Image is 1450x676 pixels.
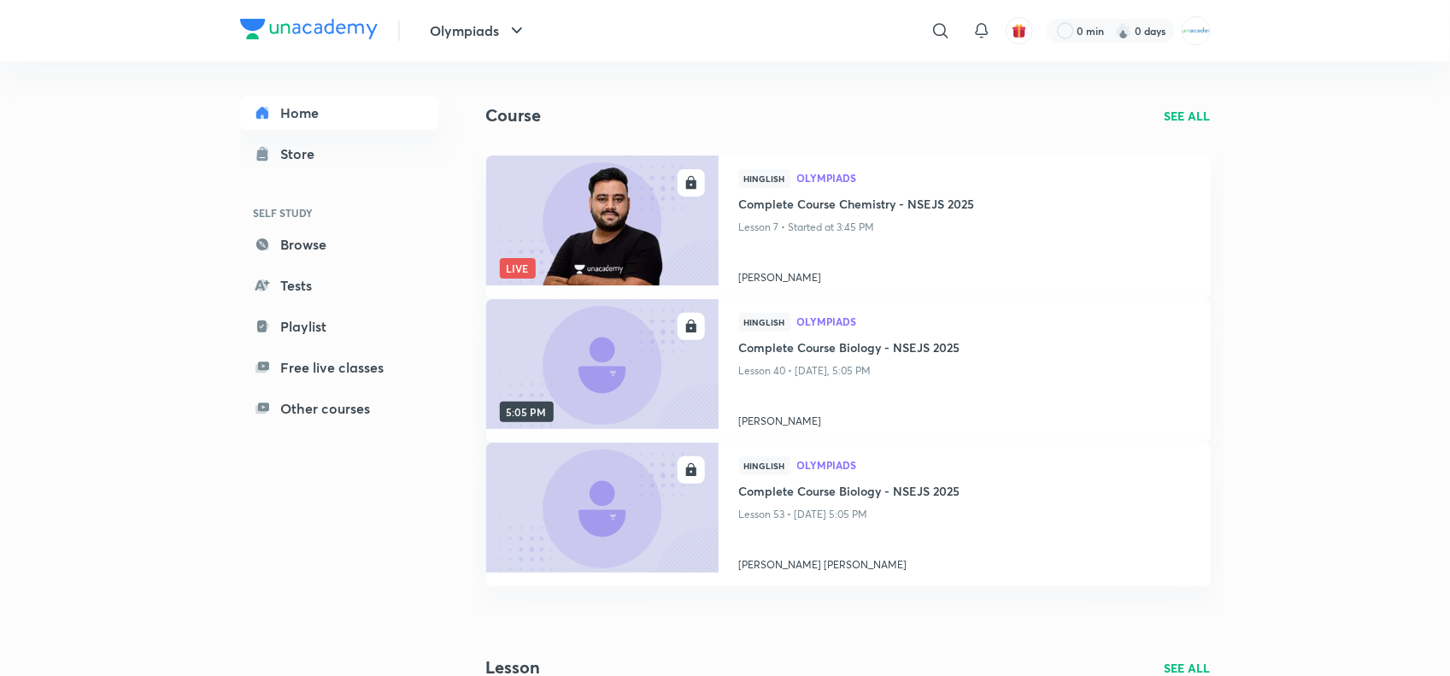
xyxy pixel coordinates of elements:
div: Store [281,144,326,164]
a: new-thumbnail5:05 PM [486,299,719,443]
a: Home [240,96,438,130]
p: Lesson 53 • [DATE] 5:05 PM [739,503,1190,526]
span: Live [500,258,536,279]
a: [PERSON_NAME] [739,263,1190,285]
span: Olympiads [797,460,1190,470]
a: Store [240,137,438,171]
img: Company Logo [240,19,378,39]
a: Browse [240,227,438,262]
p: Lesson 40 • [DATE], 5:05 PM [739,360,1190,382]
a: Olympiads [797,173,1190,185]
a: [PERSON_NAME] [739,407,1190,429]
h2: Course [486,103,542,128]
span: Hinglish [739,313,790,332]
button: Olympiads [420,14,537,48]
a: Tests [240,268,438,303]
a: Complete Course Biology - NSEJS 2025 [739,338,1190,360]
img: new-thumbnail [484,154,720,286]
a: Other courses [240,391,438,426]
h6: SELF STUDY [240,198,438,227]
a: Olympiads [797,460,1190,472]
p: Lesson 7 • Started at 3:45 PM [739,216,1190,238]
a: new-thumbnail [486,443,719,586]
button: avatar [1006,17,1033,44]
a: Company Logo [240,19,378,44]
span: Olympiads [797,173,1190,183]
span: Hinglish [739,169,790,188]
img: MOHAMMED SHOAIB [1182,16,1211,45]
a: [PERSON_NAME] [PERSON_NAME] [739,550,1190,573]
a: Olympiads [797,316,1190,328]
img: streak [1115,22,1132,39]
a: Free live classes [240,350,438,385]
img: new-thumbnail [484,297,720,430]
span: Olympiads [797,316,1190,326]
a: Complete Course Chemistry - NSEJS 2025 [739,195,1190,216]
img: new-thumbnail [484,441,720,573]
span: 5:05 PM [500,402,554,422]
img: avatar [1012,23,1027,38]
span: Hinglish [739,456,790,475]
a: SEE ALL [1165,107,1211,125]
a: new-thumbnailLive [486,156,719,299]
a: Playlist [240,309,438,344]
a: Complete Course Biology - NSEJS 2025 [739,482,1190,503]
